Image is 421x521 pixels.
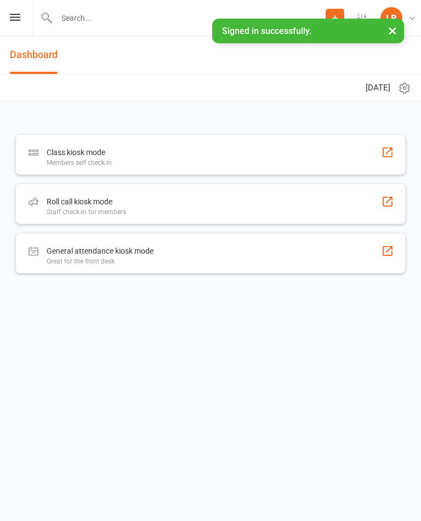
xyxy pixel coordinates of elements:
div: Staff check-in for members [47,208,126,216]
div: LB [380,7,402,29]
button: × [383,19,402,42]
div: Great for the front desk [47,257,153,265]
span: [DATE] [366,81,390,94]
a: Dashboard [10,36,58,74]
div: Class kiosk mode [47,146,112,159]
div: Roll call kiosk mode [47,195,126,208]
div: Members self check-in [47,159,112,167]
div: General attendance kiosk mode [47,244,153,257]
span: Signed in successfully. [222,26,311,36]
input: Search... [53,10,326,26]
